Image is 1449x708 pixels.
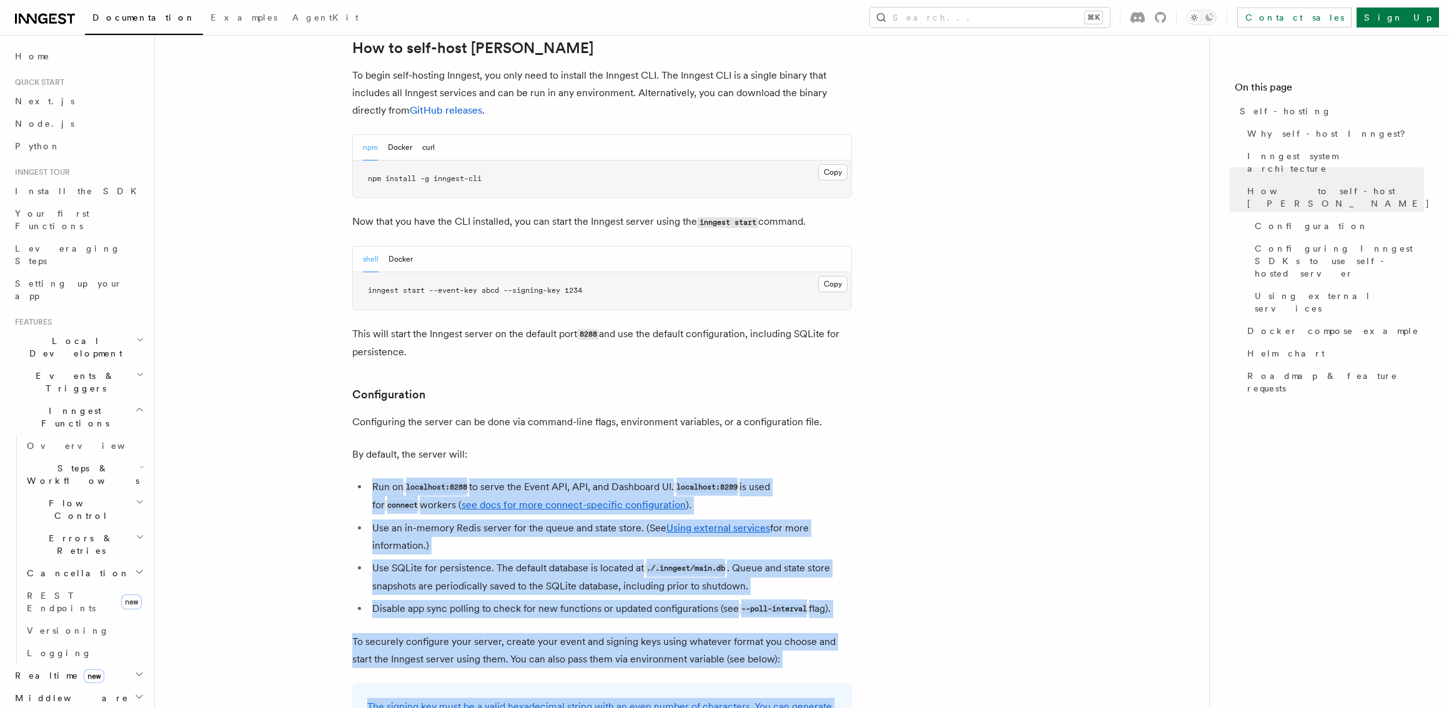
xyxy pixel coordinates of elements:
span: Flow Control [22,497,136,522]
a: AgentKit [285,4,366,34]
span: Configuring Inngest SDKs to use self-hosted server [1255,242,1424,280]
a: Your first Functions [10,202,147,237]
code: ./.inngest/main.db [644,563,727,574]
a: Next.js [10,90,147,112]
span: Your first Functions [15,209,89,231]
span: Helm chart [1247,347,1325,360]
span: Next.js [15,96,74,106]
span: npm install -g inngest-cli [368,174,482,183]
a: Self-hosting [1235,100,1424,122]
a: Python [10,135,147,157]
a: Roadmap & feature requests [1242,365,1424,400]
span: Events & Triggers [10,370,136,395]
h4: On this page [1235,80,1424,100]
span: Install the SDK [15,186,144,196]
span: Inngest tour [10,167,70,177]
a: Configuration [352,386,425,403]
span: Self-hosting [1240,105,1332,117]
p: By default, the server will: [352,446,852,463]
span: Setting up your app [15,278,122,301]
span: Local Development [10,335,136,360]
span: REST Endpoints [27,591,96,613]
a: Docker compose example [1242,320,1424,342]
span: Errors & Retries [22,532,136,557]
a: Node.js [10,112,147,135]
p: To securely configure your server, create your event and signing keys using whatever format you c... [352,633,852,668]
button: Toggle dark mode [1187,10,1217,25]
button: shell [363,247,378,272]
span: Logging [27,648,92,658]
a: How to self-host [PERSON_NAME] [352,39,593,57]
code: localhost:8289 [674,482,739,493]
button: Events & Triggers [10,365,147,400]
button: Errors & Retries [22,527,147,562]
span: Versioning [27,626,109,636]
li: Disable app sync polling to check for new functions or updated configurations (see flag). [368,600,852,618]
a: Setting up your app [10,272,147,307]
span: Cancellation [22,567,130,579]
span: Home [15,50,50,62]
button: Docker [388,135,412,160]
a: Leveraging Steps [10,237,147,272]
p: To begin self-hosting Inngest, you only need to install the Inngest CLI. The Inngest CLI is a sin... [352,67,852,119]
li: Use an in-memory Redis server for the queue and state store. (See for more information.) [368,519,852,554]
span: Steps & Workflows [22,462,139,487]
span: AgentKit [292,12,359,22]
span: Roadmap & feature requests [1247,370,1424,395]
a: Examples [203,4,285,34]
code: 8288 [577,329,599,340]
a: see docs for more connect-specific configuration [462,499,686,511]
span: inngest start --event-key abcd --signing-key 1234 [368,286,582,295]
code: --poll-interval [739,604,809,614]
span: Using external services [1255,290,1424,315]
a: Home [10,45,147,67]
a: How to self-host [PERSON_NAME] [1242,180,1424,215]
span: Docker compose example [1247,325,1419,337]
button: curl [422,135,435,160]
span: Inngest system architecture [1247,150,1424,175]
span: Features [10,317,52,327]
code: connect [385,500,420,511]
button: Copy [818,164,848,180]
button: Realtimenew [10,664,147,687]
span: Configuration [1255,220,1368,232]
a: Configuration [1250,215,1424,237]
a: Configuring Inngest SDKs to use self-hosted server [1250,237,1424,285]
span: Node.js [15,119,74,129]
span: How to self-host [PERSON_NAME] [1247,185,1430,210]
a: Using external services [666,522,770,534]
a: Versioning [22,619,147,642]
button: Inngest Functions [10,400,147,435]
span: Documentation [92,12,195,22]
kbd: ⌘K [1085,11,1102,24]
button: Steps & Workflows [22,457,147,492]
span: new [121,594,142,609]
a: Documentation [85,4,203,35]
span: Middleware [10,692,129,704]
span: Leveraging Steps [15,243,121,266]
a: Install the SDK [10,180,147,202]
span: Quick start [10,77,64,87]
a: REST Endpointsnew [22,584,147,619]
p: Now that you have the CLI installed, you can start the Inngest server using the command. [352,213,852,231]
span: Realtime [10,669,104,682]
button: Search...⌘K [870,7,1110,27]
button: Copy [818,276,848,292]
button: npm [363,135,378,160]
div: Inngest Functions [10,435,147,664]
a: Sign Up [1357,7,1439,27]
span: Overview [27,441,156,451]
code: inngest start [697,217,758,228]
span: Inngest Functions [10,405,135,430]
span: Why self-host Inngest? [1247,127,1414,140]
button: Cancellation [22,562,147,584]
button: Flow Control [22,492,147,527]
p: Configuring the server can be done via command-line flags, environment variables, or a configurat... [352,413,852,431]
p: This will start the Inngest server on the default port and use the default configuration, includi... [352,325,852,361]
a: Using external services [1250,285,1424,320]
a: Logging [22,642,147,664]
code: localhost:8288 [403,482,469,493]
a: Contact sales [1237,7,1352,27]
button: Local Development [10,330,147,365]
li: Use SQLite for persistence. The default database is located at . Queue and state store snapshots ... [368,559,852,595]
